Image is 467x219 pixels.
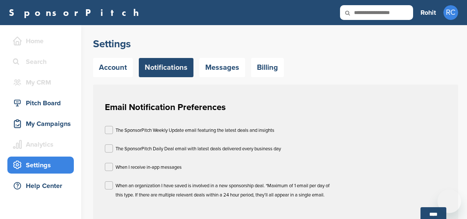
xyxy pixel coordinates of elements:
p: The SponsorPitch Daily Deal email with latest deals delivered every business day [116,144,281,154]
p: When an organization I have saved is involved in a new sponsorship deal. *Maximum of 1 email per ... [116,181,330,200]
a: Settings [7,157,74,174]
a: Notifications [139,58,193,77]
h3: Rohit [420,7,436,18]
div: Pitch Board [11,96,74,110]
div: My Campaigns [11,117,74,130]
div: Search [11,55,74,68]
a: Messages [199,58,245,77]
a: Billing [251,58,284,77]
h1: Email Notification Preferences [105,101,446,114]
h2: Settings [93,37,458,51]
div: Analytics [11,138,74,151]
div: Home [11,34,74,48]
a: Home [7,32,74,49]
iframe: Button to launch messaging window [437,189,461,213]
div: Settings [11,158,74,172]
p: When I receive in-app messages [116,163,182,172]
a: Pitch Board [7,95,74,112]
p: The SponsorPitch Weekly Update email featuring the latest deals and insights [116,126,274,135]
a: My CRM [7,74,74,91]
div: Help Center [11,179,74,192]
a: Rohit [420,4,436,21]
div: My CRM [11,76,74,89]
a: Help Center [7,177,74,194]
a: Analytics [7,136,74,153]
a: My Campaigns [7,115,74,132]
a: SponsorPitch [9,8,144,17]
span: RC [443,5,458,20]
a: Account [93,58,133,77]
a: Search [7,53,74,70]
